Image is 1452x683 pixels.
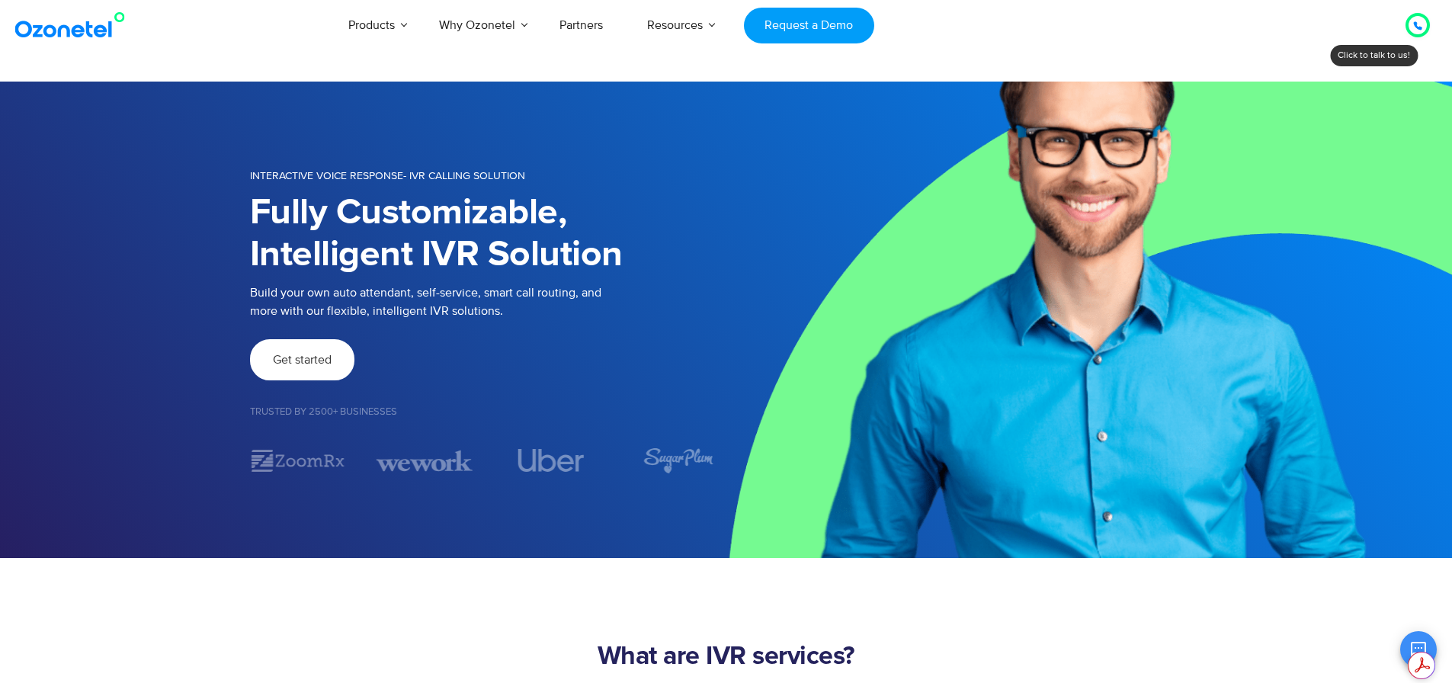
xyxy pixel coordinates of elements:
[250,447,726,474] div: Image Carousel
[1400,631,1437,668] button: Open chat
[744,8,874,43] a: Request a Demo
[642,447,713,474] img: sugarplum
[250,339,354,380] a: Get started
[250,447,346,474] div: 2 / 7
[250,284,726,320] p: Build your own auto attendant, self-service, smart call routing, and more with our flexible, inte...
[250,447,346,474] img: zoomrx
[250,642,1203,672] h2: What are IVR services?
[377,447,473,474] img: wework
[518,449,585,472] img: uber
[630,447,726,474] div: 5 / 7
[250,407,726,417] h5: Trusted by 2500+ Businesses
[503,449,599,472] div: 4 / 7
[273,354,332,366] span: Get started
[250,192,726,276] h1: Fully Customizable, Intelligent IVR Solution
[377,447,473,474] div: 3 / 7
[250,169,525,182] span: INTERACTIVE VOICE RESPONSE- IVR Calling Solution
